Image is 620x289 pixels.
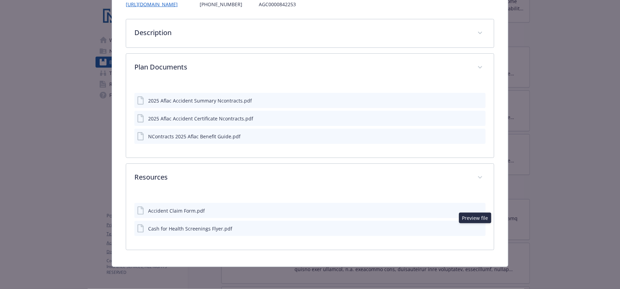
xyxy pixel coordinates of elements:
button: preview file [477,207,483,214]
div: Accident Claim Form.pdf [148,207,205,214]
button: download file [466,207,471,214]
div: Cash for Health Screenings Flyer.pdf [148,225,232,232]
div: Plan Documents [126,54,494,82]
p: Resources [134,172,469,182]
button: download file [466,115,471,122]
div: Resources [126,192,494,250]
div: 2025 Aflac Accident Summary Ncontracts.pdf [148,97,252,104]
div: Resources [126,164,494,192]
button: preview file [475,225,483,232]
p: [PHONE_NUMBER] [200,1,242,8]
div: Plan Documents [126,82,494,158]
button: download file [466,133,471,140]
button: preview file [477,133,483,140]
a: [URL][DOMAIN_NAME] [126,1,183,8]
div: 2025 Aflac Accident Certificate Ncontracts.pdf [148,115,253,122]
div: NContracts 2025 Aflac Benefit Guide.pdf [148,133,241,140]
button: download file [466,97,471,104]
div: Preview file [459,213,491,223]
button: download file [464,225,470,232]
p: Description [134,28,469,38]
button: preview file [477,97,483,104]
button: preview file [477,115,483,122]
p: AGC0000842253 [259,1,296,8]
p: Plan Documents [134,62,469,72]
div: Description [126,19,494,47]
